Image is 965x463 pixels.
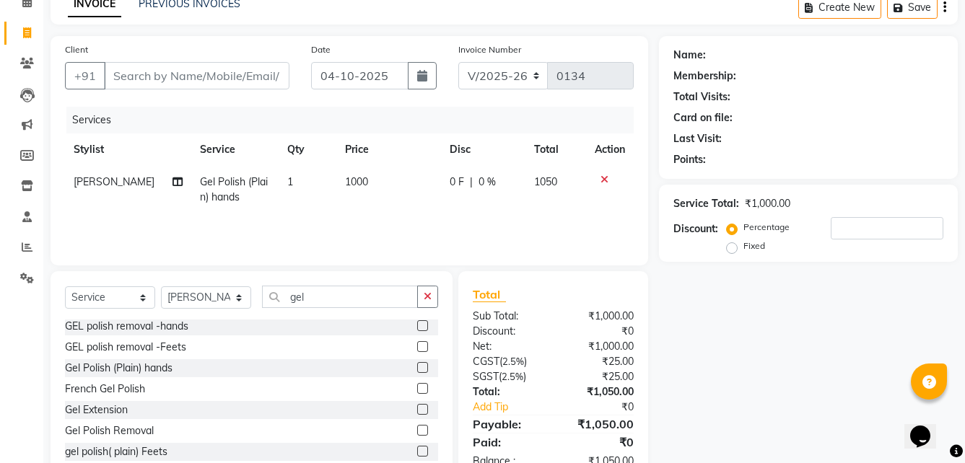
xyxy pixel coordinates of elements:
[673,221,718,237] div: Discount:
[473,355,499,368] span: CGST
[553,354,645,369] div: ₹25.00
[462,384,554,400] div: Total:
[65,402,128,418] div: Gel Extension
[743,239,765,252] label: Fixed
[65,340,186,355] div: GEL polish removal -Feets
[65,43,88,56] label: Client
[553,369,645,384] div: ₹25.00
[287,175,293,188] span: 1
[553,415,645,433] div: ₹1,050.00
[479,175,496,190] span: 0 %
[673,69,736,84] div: Membership:
[462,433,554,451] div: Paid:
[553,339,645,354] div: ₹1,000.00
[65,319,188,334] div: GEL polish removal -hands
[65,361,173,376] div: Gel Polish (Plain) hands
[553,384,645,400] div: ₹1,050.00
[262,286,418,308] input: Search or Scan
[462,339,554,354] div: Net:
[191,133,278,166] th: Service
[673,89,730,105] div: Total Visits:
[904,405,951,449] iframe: chat widget
[586,133,634,166] th: Action
[65,133,191,166] th: Stylist
[673,152,706,167] div: Points:
[462,309,554,324] div: Sub Total:
[673,110,733,125] div: Card on file:
[65,423,154,438] div: Gel Polish Removal
[502,356,524,367] span: 2.5%
[65,62,105,89] button: +91
[345,175,368,188] span: 1000
[462,354,554,369] div: ( )
[743,221,790,234] label: Percentage
[534,175,557,188] span: 1050
[65,382,145,397] div: French Gel Polish
[66,107,645,133] div: Services
[553,433,645,451] div: ₹0
[673,48,706,63] div: Name:
[74,175,154,188] span: [PERSON_NAME]
[458,43,521,56] label: Invoice Number
[200,175,268,203] span: Gel Polish (Plain) hands
[462,324,554,339] div: Discount:
[745,196,790,211] div: ₹1,000.00
[673,196,739,211] div: Service Total:
[462,400,569,415] a: Add Tip
[553,309,645,324] div: ₹1,000.00
[65,444,167,459] div: gel polish( plain) Feets
[450,175,464,190] span: 0 F
[462,415,554,433] div: Payable:
[525,133,586,166] th: Total
[473,370,499,383] span: SGST
[104,62,289,89] input: Search by Name/Mobile/Email/Code
[470,175,473,190] span: |
[462,369,554,384] div: ( )
[673,131,722,146] div: Last Visit:
[502,371,523,382] span: 2.5%
[473,287,506,302] span: Total
[441,133,525,166] th: Disc
[569,400,645,415] div: ₹0
[279,133,336,166] th: Qty
[336,133,441,166] th: Price
[311,43,331,56] label: Date
[553,324,645,339] div: ₹0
